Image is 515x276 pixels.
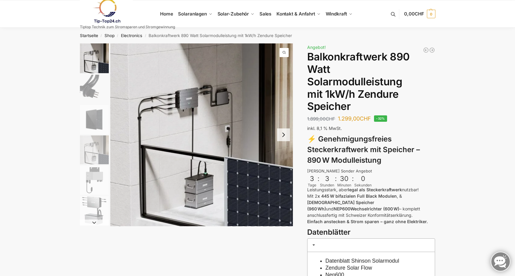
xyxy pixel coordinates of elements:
[427,10,435,18] span: 0
[276,11,315,17] span: Kontakt & Anfahrt
[80,196,109,225] img: Zendure-Solaflow
[326,11,347,17] span: Windkraft
[105,33,115,38] a: Shop
[429,47,435,53] a: Steckerkraftwerk mit 4 KW Speicher und 8 Solarmodulen mit 3600 Watt
[326,116,335,122] span: CHF
[334,206,399,211] strong: NEP600Wechselrichter (600 W)
[354,182,372,188] div: Sekunden
[360,115,371,122] span: CHF
[80,33,98,38] a: Startseite
[274,0,323,28] a: Kontakt & Anfahrt
[277,128,290,141] button: Next slide
[307,182,317,188] div: Tage
[335,175,337,186] div: :
[110,43,293,226] a: Znedure solar flow Batteriespeicher fuer BalkonkraftwerkeZnedure solar flow Batteriespeicher fuer...
[78,135,109,165] li: 4 / 6
[307,200,374,211] strong: [DEMOGRAPHIC_DATA] Speicher (960 Wh)
[423,47,429,53] a: Balkonkraftwerk 890 Watt Solarmodulleistung mit 2kW/h Zendure Speicher
[348,187,402,192] strong: legal als Steckerkraftwerk
[78,195,109,226] li: 6 / 6
[80,25,175,29] p: Tiptop Technik zum Stromsparen und Stromgewinnung
[80,43,109,73] img: Zendure-solar-flow-Batteriespeicher für Balkonkraftwerke
[80,135,109,164] img: Zendure-solar-flow-Batteriespeicher für Balkonkraftwerke
[78,104,109,135] li: 3 / 6
[110,43,293,226] li: 1 / 6
[404,5,435,23] a: 0,00CHF 0
[78,165,109,195] li: 5 / 6
[218,11,249,17] span: Solar-Zubehör
[318,193,397,199] strong: x 445 W bifazialen Full Black Modulen
[325,265,372,271] a: Zendure Solar Flow
[178,11,207,17] span: Solaranlagen
[355,175,371,182] div: 0
[337,182,351,188] div: Minuten
[259,11,272,17] span: Sales
[80,75,109,104] img: Anschlusskabel-3meter_schweizer-stecker
[318,175,319,186] div: :
[325,258,399,264] a: Datenblatt Shinson Solarmodul
[307,219,428,224] strong: Einfach anstecken & Strom sparen – ganz ohne Elektriker.
[321,175,334,182] div: 3
[307,134,435,165] h3: ⚡ Genehmigungsfreies Steckerkraftwerk mit Speicher – 890 W Modulleistung
[307,168,435,174] div: [PERSON_NAME] Sonder Angebot
[307,126,342,131] span: inkl. 8,1 % MwSt.
[142,33,149,38] span: /
[307,186,435,225] p: Leistungsstark, aber nutzbar! Mit 2 , & und – komplett anschlussfertig mit Schweizer Konformitäts...
[121,33,142,38] a: Electronics
[80,166,109,195] img: nep-microwechselrichter-600w
[323,0,355,28] a: Windkraft
[176,0,215,28] a: Solaranlagen
[338,115,371,122] bdi: 1.299,00
[307,51,435,113] h1: Balkonkraftwerk 890 Watt Solarmodulleistung mit 1kW/h Zendure Speicher
[115,33,121,38] span: /
[98,33,105,38] span: /
[404,11,424,17] span: 0,00
[338,175,351,182] div: 30
[78,74,109,104] li: 2 / 6
[215,0,257,28] a: Solar-Zubehör
[307,45,326,50] span: Angebot!
[307,227,435,238] h3: Datenblätter
[110,43,293,226] img: Zendure-solar-flow-Batteriespeicher für Balkonkraftwerke
[307,116,335,122] bdi: 1.899,00
[80,105,109,134] img: Maysun
[374,115,387,122] span: -32%
[69,28,446,43] nav: Breadcrumb
[80,220,109,226] button: Next slide
[257,0,274,28] a: Sales
[308,175,316,182] div: 3
[352,175,354,186] div: :
[320,182,334,188] div: Stunden
[78,43,109,74] li: 1 / 6
[415,11,424,17] span: CHF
